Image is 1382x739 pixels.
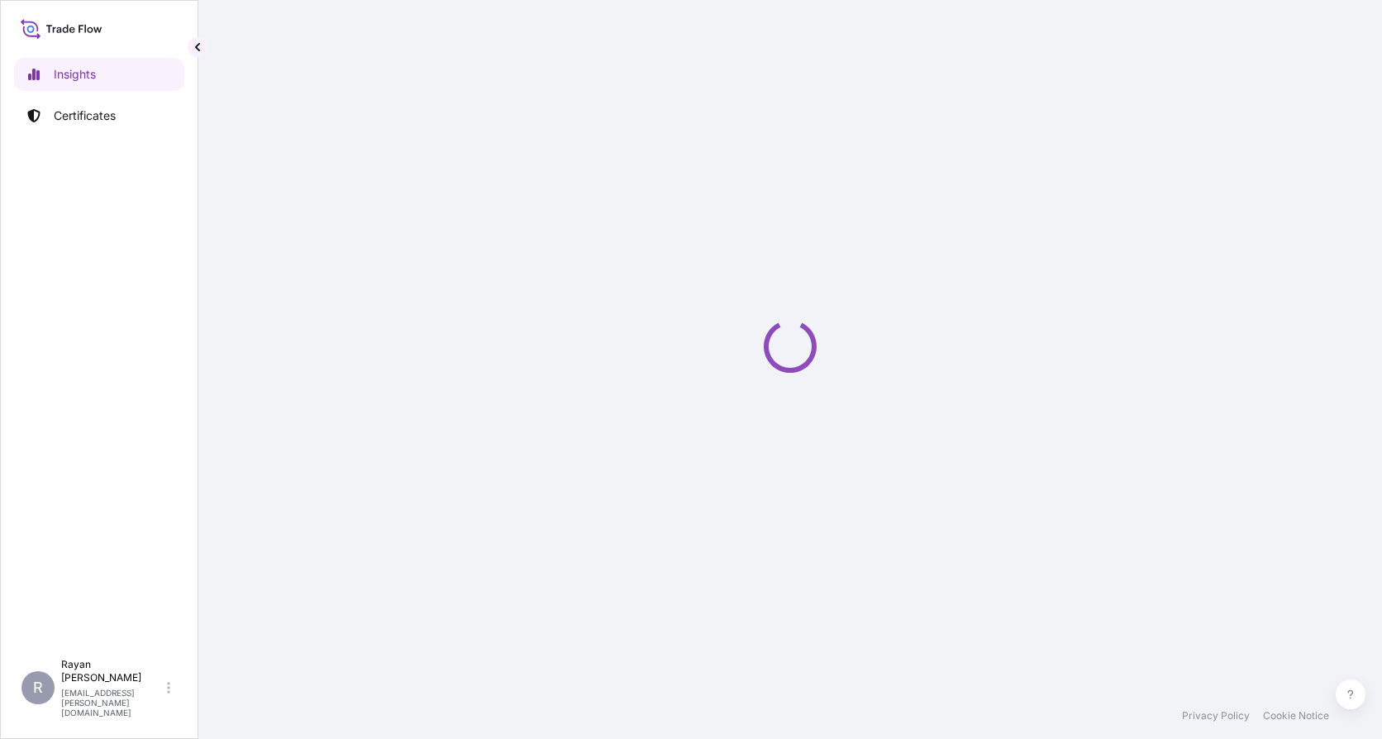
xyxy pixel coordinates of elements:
[61,658,164,684] p: Rayan [PERSON_NAME]
[14,99,184,132] a: Certificates
[33,679,43,696] span: R
[54,66,96,83] p: Insights
[54,107,116,124] p: Certificates
[61,688,164,718] p: [EMAIL_ADDRESS][PERSON_NAME][DOMAIN_NAME]
[1182,709,1250,722] a: Privacy Policy
[14,58,184,91] a: Insights
[1263,709,1329,722] a: Cookie Notice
